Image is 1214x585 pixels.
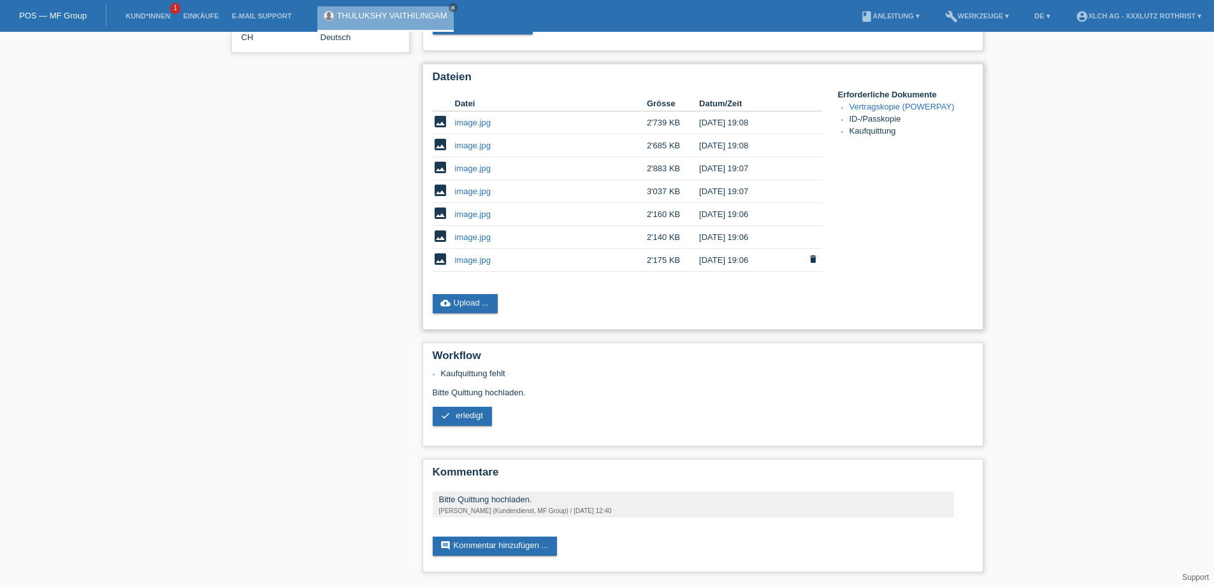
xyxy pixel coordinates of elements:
td: [DATE] 19:07 [699,157,804,180]
td: 2'140 KB [647,226,699,249]
td: 2'160 KB [647,203,699,226]
a: Support [1182,573,1209,582]
i: image [433,251,448,267]
a: account_circleXLCH AG - XXXLutz Rothrist ▾ [1069,12,1208,20]
i: image [433,160,448,175]
td: 2'685 KB [647,134,699,157]
a: image.jpg [455,187,491,196]
a: Einkäufe [177,12,225,20]
a: image.jpg [455,164,491,173]
h2: Kommentare [433,466,973,485]
span: Löschen [804,253,822,267]
td: 3'037 KB [647,180,699,203]
td: [DATE] 19:06 [699,203,804,226]
li: ID-/Passkopie [849,114,973,126]
i: check [440,411,451,421]
a: POS — MF Group [19,11,87,20]
li: Kaufquittung [849,126,973,138]
div: Bitte Quittung hochladen. [433,369,973,435]
td: 2'175 KB [647,249,699,272]
h4: Erforderliche Dokumente [838,90,973,99]
li: Kaufquittung fehlt [441,369,973,378]
i: delete [808,254,818,264]
a: bookAnleitung ▾ [854,12,926,20]
a: check erledigt [433,407,492,426]
a: Vertragskopie (POWERPAY) [849,102,955,111]
td: [DATE] 19:06 [699,226,804,249]
a: image.jpg [455,141,491,150]
h2: Dateien [433,71,973,90]
th: Datei [455,96,647,111]
a: E-Mail Support [226,12,298,20]
th: Grösse [647,96,699,111]
td: [DATE] 19:07 [699,180,804,203]
a: image.jpg [455,209,491,219]
a: commentKommentar hinzufügen ... [433,537,558,556]
i: close [450,4,456,11]
td: [DATE] 19:08 [699,134,804,157]
span: 1 [170,3,180,14]
a: image.jpg [455,232,491,242]
a: image.jpg [455,255,491,265]
span: erledigt [456,411,483,420]
i: comment [440,540,451,551]
h2: Workflow [433,349,973,369]
a: cloud_uploadUpload ... [433,294,498,313]
td: [DATE] 19:06 [699,249,804,272]
i: cloud_upload [440,298,451,308]
a: close [449,3,458,12]
a: buildWerkzeuge ▾ [939,12,1016,20]
td: 2'739 KB [647,111,699,134]
a: image.jpg [455,118,491,127]
i: image [433,114,448,129]
td: 2'883 KB [647,157,699,180]
div: [PERSON_NAME] (Kundendienst, MF Group) / [DATE] 12:40 [439,507,948,514]
th: Datum/Zeit [699,96,804,111]
i: image [433,183,448,198]
a: DE ▾ [1028,12,1056,20]
i: build [945,10,958,23]
a: Kund*innen [119,12,177,20]
td: [DATE] 19:08 [699,111,804,134]
i: image [433,137,448,152]
span: Deutsch [321,32,351,42]
i: account_circle [1076,10,1088,23]
div: Bitte Quittung hochladen. [439,495,948,504]
i: image [433,229,448,244]
span: Schweiz [242,32,254,42]
i: book [860,10,873,23]
a: THULUKSHY VAITHILINGAM [337,11,447,20]
i: image [433,206,448,221]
